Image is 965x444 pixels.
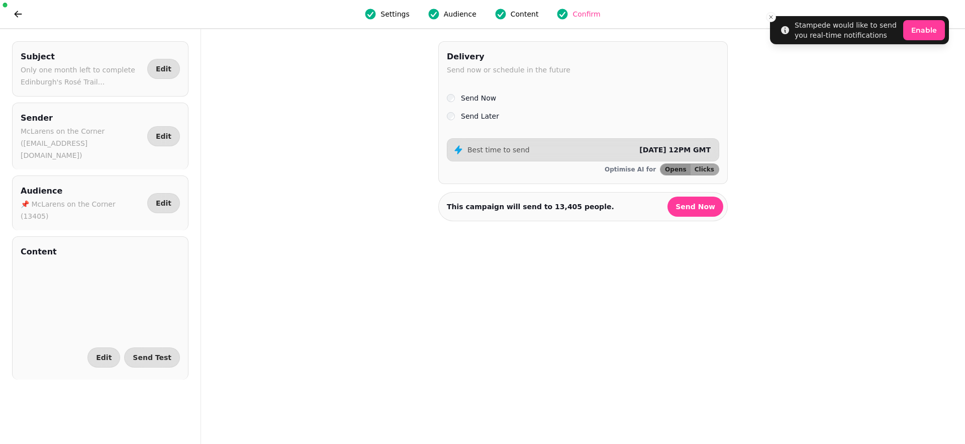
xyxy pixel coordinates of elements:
button: Send Test [124,347,180,368]
h2: Audience [21,184,143,198]
strong: 13,405 [555,203,582,211]
span: Settings [380,9,409,19]
label: Send Later [461,110,499,122]
p: Only one month left to complete Edinburgh's Rosé Trail... [21,64,143,88]
button: Edit [147,126,180,146]
button: go back [8,4,28,24]
p: Optimise AI for [605,165,656,173]
span: Edit [156,200,171,207]
p: Best time to send [467,145,530,155]
button: Edit [87,347,120,368]
span: Edit [96,354,112,361]
span: Edit [156,65,171,72]
p: 📌 McLarens on the Corner (13405) [21,198,143,222]
h2: Sender [21,111,143,125]
span: Content [511,9,539,19]
span: [DATE] 12PM GMT [639,146,711,154]
h2: Delivery [447,50,570,64]
span: Edit [156,133,171,140]
span: Clicks [695,166,714,172]
span: Confirm [572,9,600,19]
p: This campaign will send to people. [447,202,614,212]
h2: Subject [21,50,143,64]
button: Opens [660,164,691,175]
span: Opens [665,166,687,172]
button: Enable [903,20,945,40]
p: Send now or schedule in the future [447,64,570,76]
button: Edit [147,193,180,213]
p: McLarens on the Corner ([EMAIL_ADDRESS][DOMAIN_NAME]) [21,125,143,161]
button: Clicks [691,164,719,175]
label: Send Now [461,92,496,104]
button: Edit [147,59,180,79]
button: Close toast [766,12,776,22]
div: Stampede would like to send you real-time notifications [795,20,899,40]
span: Send Test [133,354,171,361]
span: Audience [444,9,476,19]
span: Send Now [675,203,715,210]
button: Send Now [667,197,723,217]
h2: Content [21,245,57,259]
